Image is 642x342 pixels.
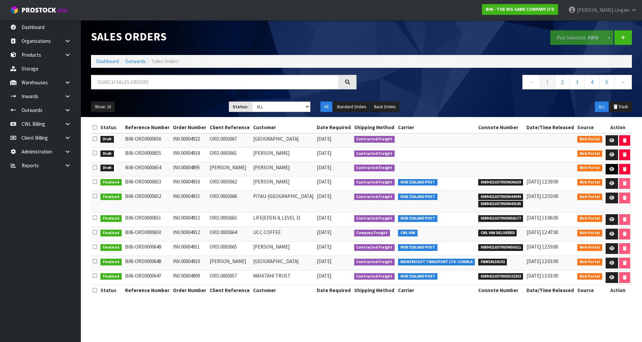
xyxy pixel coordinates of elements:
span: NEW ZEALAND POST [398,273,437,280]
td: ORD.0003657 [208,270,251,285]
button: All [320,102,332,112]
span: Contracted Freight [354,244,395,251]
span: [DATE] 12:47:00 [526,229,558,235]
th: Reference Number [123,122,171,133]
span: Contracted Freight [354,136,395,143]
span: 00894210379939644099 [478,194,523,200]
button: ALL [595,102,609,112]
a: B06 - THE BIG GAME COMPANY LTD [482,4,558,15]
span: 00894210379935522353 [478,273,523,280]
span: Web Portal [577,230,602,236]
td: ORD.0003663 [208,212,251,227]
th: Connote Number [477,122,525,133]
span: Web Portal [577,165,602,171]
td: INV.00004913 [171,212,208,227]
span: Web Portal [577,179,602,186]
button: Back Orders [370,102,399,112]
h1: Sales Orders [91,30,357,43]
td: ORD.0003666 [208,191,251,212]
span: [DATE] 13:03:00 [526,273,558,279]
td: B06-ORD0000655 [123,148,171,162]
td: B06-ORD0000648 [123,256,171,270]
a: 5 [599,75,614,89]
span: Company Freight [354,230,390,236]
span: MAINFREIGHT TRANSPORT LTD -CONWLA [398,259,475,265]
th: Shipping Method [353,122,397,133]
td: MAHITAHI TRUST [251,270,315,285]
td: INV.00004912 [171,227,208,241]
td: ORD.0003664 [208,227,251,241]
th: Date Required [315,285,353,295]
span: 00894210379939636629 [478,179,523,186]
span: 00894210379939644105 [478,201,523,207]
span: Draft [100,150,114,157]
th: Source [576,285,604,295]
span: Web Portal [577,136,602,143]
th: Connote Number [477,285,525,295]
span: NEW ZEALAND POST [398,194,437,200]
small: WMS [57,7,68,14]
nav: Page navigation [367,75,632,91]
td: INV.00004895 [171,162,208,176]
span: CWL VAN DELIVERED [478,230,517,236]
span: Web Portal [577,259,602,265]
th: Customer [251,285,315,295]
a: 2 [555,75,570,89]
td: INV.00004922 [171,133,208,148]
th: Status [99,122,123,133]
span: [DATE] [317,244,331,250]
button: Pick Selected -FIFO [550,30,605,45]
span: Finalised [100,273,122,280]
span: Contracted Freight [354,165,395,171]
input: Search sales orders [91,75,339,89]
td: B06-ORD0000649 [123,241,171,256]
span: Contracted Freight [354,215,395,222]
th: Date Required [315,122,353,133]
td: INV.00004909 [171,270,208,285]
td: INV.00004915 [171,191,208,212]
th: Client Reference [208,122,251,133]
th: Status [99,285,123,295]
span: Draft [100,165,114,171]
td: [PERSON_NAME] [251,176,315,191]
span: [DATE] 13:06:00 [526,215,558,221]
span: FWM58150192 [478,259,507,265]
td: PITAU-[GEOGRAPHIC_DATA] [251,191,315,212]
strong: Status: [233,104,248,110]
span: [DATE] [317,136,331,142]
th: Action [604,285,632,295]
button: Show: 10 [91,102,115,112]
span: NEW ZEALAND POST [398,215,437,222]
span: Web Portal [577,273,602,280]
span: [DATE] 12:50:00 [526,193,558,199]
td: INV.00004911 [171,241,208,256]
span: Sales Orders [152,58,179,64]
a: 3 [570,75,585,89]
span: Lingam [614,7,630,13]
span: Finalised [100,230,122,236]
td: INV.00004918 [171,148,208,162]
strong: B06 - THE BIG GAME COMPANY LTD [486,6,554,12]
td: [PERSON_NAME] [208,256,251,270]
span: Web Portal [577,194,602,200]
span: [DATE] [317,178,331,185]
span: [DATE] [317,273,331,279]
strong: FIFO [588,34,599,41]
span: Finalised [100,179,122,186]
span: Finalised [100,259,122,265]
td: [PERSON_NAME] [208,162,251,176]
td: INV.00004916 [171,176,208,191]
th: Carrier [396,285,477,295]
span: Contracted Freight [354,259,395,265]
td: UCC COFFEE [251,227,315,241]
th: Source [576,122,604,133]
span: Finalised [100,244,122,251]
td: ORD.0003661 [208,148,251,162]
th: Shipping Method [353,285,397,295]
span: Web Portal [577,215,602,222]
td: ORD.0003665 [208,241,251,256]
span: NEW ZEALAND POST [398,244,437,251]
a: → [614,75,632,89]
span: Web Portal [577,150,602,157]
th: Carrier [396,122,477,133]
